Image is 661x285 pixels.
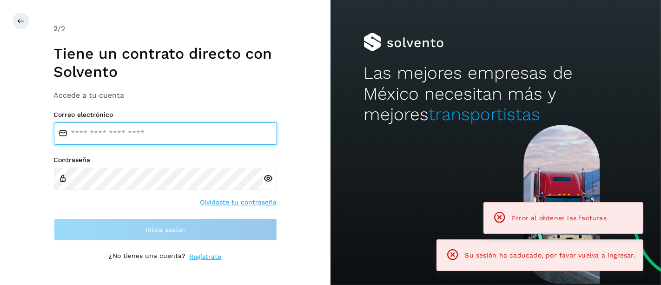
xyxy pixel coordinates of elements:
p: ¿No tienes una cuenta? [109,252,186,262]
label: Contraseña [54,156,277,164]
span: transportistas [429,104,540,124]
button: Inicia sesión [54,218,277,241]
span: Su sesión ha caducado, por favor vuelva a ingresar. [465,251,635,259]
a: Olvidaste tu contraseña [200,197,277,207]
h1: Tiene un contrato directo con Solvento [54,45,277,81]
h3: Accede a tu cuenta [54,91,277,100]
a: Regístrate [190,252,222,262]
h2: Las mejores empresas de México necesitan más y mejores [364,63,628,125]
span: Error al obtener las facturas [512,214,607,222]
span: Inicia sesión [145,226,185,233]
label: Correo electrónico [54,111,277,119]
